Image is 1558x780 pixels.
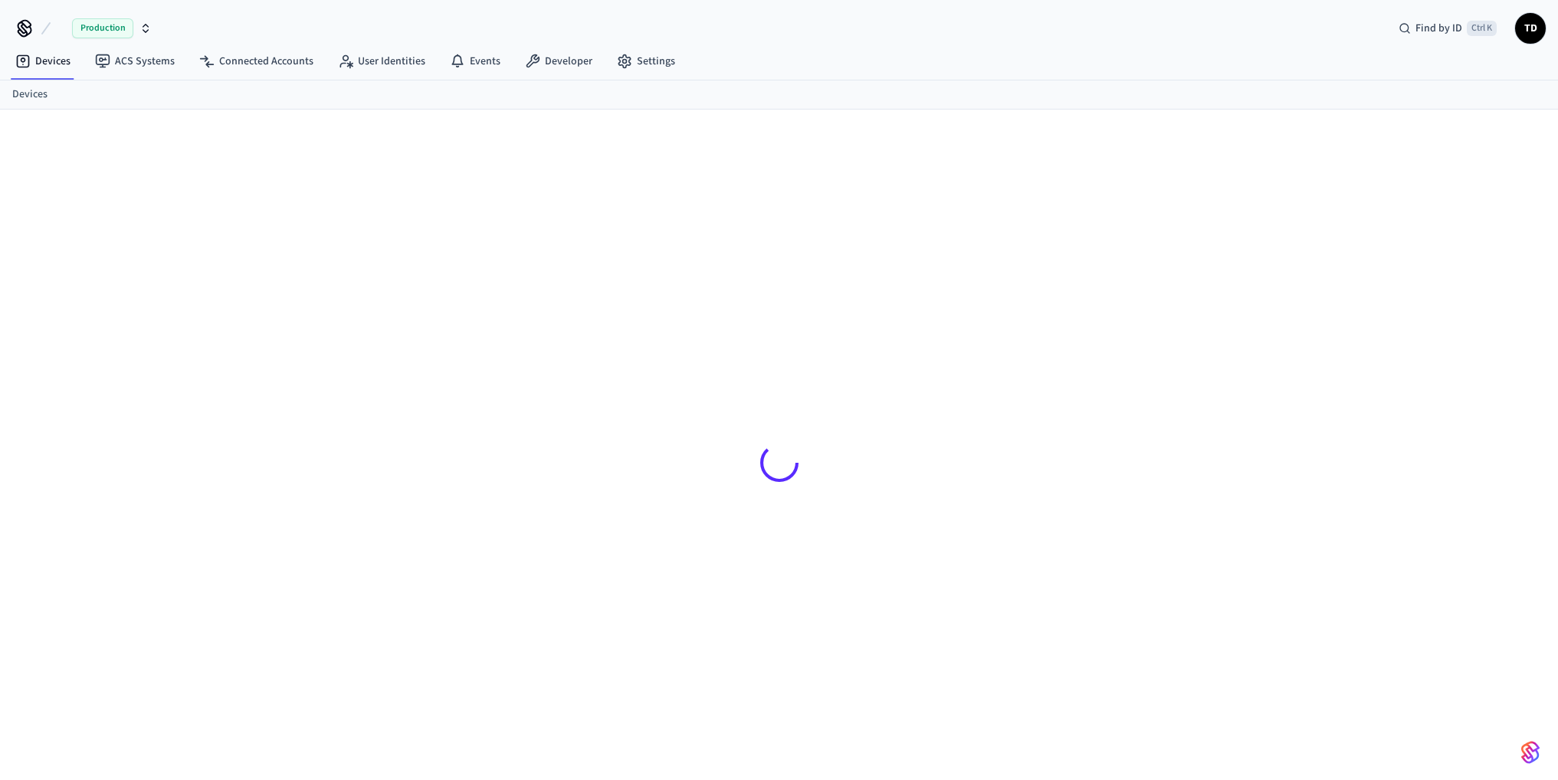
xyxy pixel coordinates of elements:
span: TD [1517,15,1544,42]
a: Connected Accounts [187,48,326,75]
a: Events [438,48,513,75]
a: User Identities [326,48,438,75]
a: Developer [513,48,605,75]
img: SeamLogoGradient.69752ec5.svg [1521,740,1540,765]
button: TD [1515,13,1546,44]
a: ACS Systems [83,48,187,75]
span: Find by ID [1415,21,1462,36]
a: Devices [12,87,48,103]
a: Devices [3,48,83,75]
span: Ctrl K [1467,21,1497,36]
span: Production [72,18,133,38]
a: Settings [605,48,687,75]
div: Find by IDCtrl K [1386,15,1509,42]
